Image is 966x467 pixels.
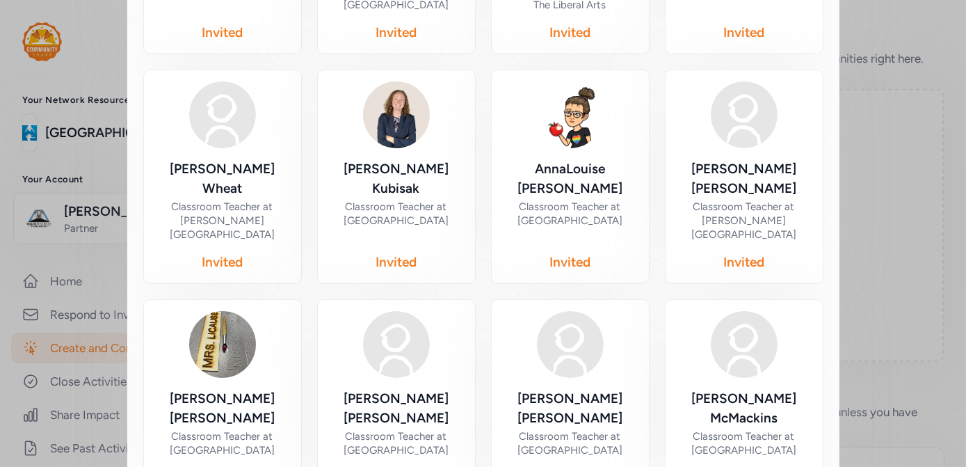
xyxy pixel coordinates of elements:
[155,429,290,457] div: Classroom Teacher at [GEOGRAPHIC_DATA]
[677,159,812,198] div: [PERSON_NAME] [PERSON_NAME]
[155,389,290,428] div: [PERSON_NAME] [PERSON_NAME]
[329,429,464,457] div: Classroom Teacher at [GEOGRAPHIC_DATA]
[549,253,590,272] div: Invited
[503,200,638,228] div: Classroom Teacher at [GEOGRAPHIC_DATA]
[155,159,290,198] div: [PERSON_NAME] Wheat
[677,200,812,242] div: Classroom Teacher at [PERSON_NAME][GEOGRAPHIC_DATA]
[363,311,430,378] img: Avatar
[711,311,778,378] img: Avatar
[189,311,256,378] img: Avatar
[503,429,638,457] div: Classroom Teacher at [GEOGRAPHIC_DATA]
[202,253,243,272] div: Invited
[537,311,604,378] img: Avatar
[537,81,604,148] img: Avatar
[202,23,243,42] div: Invited
[376,23,417,42] div: Invited
[363,81,430,148] img: Avatar
[155,200,290,242] div: Classroom Teacher at [PERSON_NAME][GEOGRAPHIC_DATA]
[329,389,464,428] div: [PERSON_NAME] [PERSON_NAME]
[503,389,638,428] div: [PERSON_NAME] [PERSON_NAME]
[549,23,590,42] div: Invited
[723,23,764,42] div: Invited
[329,159,464,198] div: [PERSON_NAME] Kubisak
[723,253,764,272] div: Invited
[376,253,417,272] div: Invited
[677,429,812,457] div: Classroom Teacher at [GEOGRAPHIC_DATA]
[677,389,812,428] div: [PERSON_NAME] McMackins
[503,159,638,198] div: AnnaLouise [PERSON_NAME]
[329,200,464,228] div: Classroom Teacher at [GEOGRAPHIC_DATA]
[189,81,256,148] img: Avatar
[711,81,778,148] img: Avatar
